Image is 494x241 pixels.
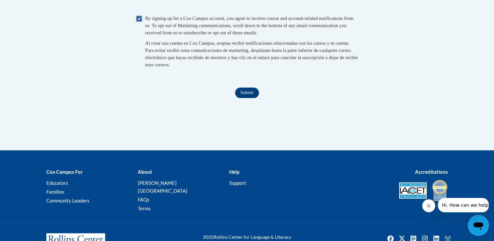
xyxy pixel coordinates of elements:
span: By signing up for a Cox Campus account, you agree to receive course and account-related notificat... [145,16,354,35]
span: 2025 [203,234,214,240]
a: Community Leaders [46,198,89,203]
a: [PERSON_NAME][GEOGRAPHIC_DATA] [137,180,187,194]
a: Support [229,180,246,186]
a: FAQs [137,197,149,202]
span: Al crear una cuenta en Cox Campus, aceptas recibir notificaciones relacionadas con los cursos y t... [145,40,358,67]
img: Accredited IACET® Provider [399,182,427,199]
b: Accreditations [415,169,448,175]
b: Help [229,169,239,175]
a: Terms [137,205,151,211]
span: Hi. How can we help? [4,5,53,10]
iframe: Button to launch messaging window [468,215,489,236]
iframe: Close message [422,199,435,212]
iframe: Message from company [438,198,489,212]
img: IDA® Accredited [432,179,448,202]
a: Families [46,189,64,195]
input: Submit [235,88,259,98]
a: Educators [46,180,68,186]
b: Cox Campus For [46,169,83,175]
b: About [137,169,152,175]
